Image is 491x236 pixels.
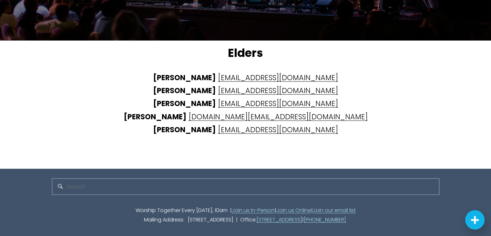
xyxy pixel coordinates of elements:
[153,72,216,83] strong: [PERSON_NAME]
[189,112,368,122] a: [DOMAIN_NAME][EMAIL_ADDRESS][DOMAIN_NAME]
[313,206,356,215] a: Join our email list
[228,45,263,61] strong: Elders
[153,85,216,96] strong: [PERSON_NAME]
[124,112,187,122] strong: [PERSON_NAME]
[257,215,302,225] a: [STREET_ADDRESS]
[52,178,439,195] input: Search
[218,85,338,96] a: [EMAIL_ADDRESS][DOMAIN_NAME]
[218,124,338,135] a: [EMAIL_ADDRESS][DOMAIN_NAME]
[232,206,275,215] a: Join us In-Person
[153,98,216,109] strong: [PERSON_NAME]
[218,72,338,83] a: [EMAIL_ADDRESS][DOMAIN_NAME]
[52,206,439,225] p: Worship Together Every [DATE], 10am | | | Mailing Address: [STREET_ADDRESS] | Office: |
[304,215,346,225] a: [PHONE_NUMBER]
[276,206,311,215] a: Join us Online
[153,124,216,135] strong: [PERSON_NAME]
[218,98,338,109] a: [EMAIL_ADDRESS][DOMAIN_NAME]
